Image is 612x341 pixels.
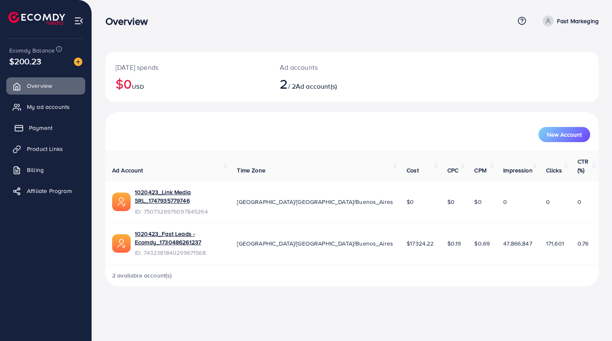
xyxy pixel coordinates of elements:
span: [GEOGRAPHIC_DATA]/[GEOGRAPHIC_DATA]/Buenos_Aires [237,239,393,248]
span: USD [132,82,144,91]
span: 47,866,847 [503,239,532,248]
a: Billing [6,161,85,178]
span: $0 [447,198,454,206]
span: New Account [547,132,582,137]
a: 1020423_Fast Leads - Ecomdy_1730486261237 [135,230,223,247]
span: [GEOGRAPHIC_DATA]/[GEOGRAPHIC_DATA]/Buenos_Aires [237,198,393,206]
span: $200.23 [9,55,41,67]
span: Overview [27,82,52,90]
button: New Account [538,127,590,142]
span: ID: 7507326976097845264 [135,207,223,216]
span: Time Zone [237,166,265,174]
span: 0.76 [578,239,589,248]
span: Affiliate Program [27,187,72,195]
p: [DATE] spends [116,62,260,72]
span: Billing [27,166,44,174]
span: $0 [474,198,481,206]
span: 0 [546,198,550,206]
span: Clicks [546,166,562,174]
img: menu [74,16,84,26]
h3: Overview [105,15,155,27]
span: 0 [578,198,581,206]
iframe: Chat [576,303,606,335]
span: CPC [447,166,458,174]
a: 1020423_Link Media SRL_1747935779746 [135,188,223,205]
a: Payment [6,119,85,136]
span: My ad accounts [27,103,70,111]
span: Cost [407,166,419,174]
a: Affiliate Program [6,182,85,199]
span: $0.69 [474,239,490,248]
a: Overview [6,77,85,94]
span: $0.19 [447,239,461,248]
span: $17324.22 [407,239,433,248]
span: Payment [29,124,53,132]
span: ID: 7432381840299671568 [135,248,223,257]
p: Ad accounts [280,62,383,72]
p: Fast Markeging [557,16,599,26]
img: logo [8,12,65,25]
span: Impression [503,166,533,174]
span: 0 [503,198,507,206]
img: ic-ads-acc.e4c84228.svg [112,234,131,253]
h2: $0 [116,76,260,92]
span: CTR (%) [578,157,588,174]
img: image [74,58,82,66]
span: 2 available account(s) [112,271,172,280]
span: Product Links [27,145,63,153]
span: $0 [407,198,414,206]
span: Ecomdy Balance [9,46,55,55]
span: Ad account(s) [296,82,337,91]
span: 2 [280,74,288,93]
img: ic-ads-acc.e4c84228.svg [112,193,131,211]
h2: / 2 [280,76,383,92]
a: My ad accounts [6,98,85,115]
a: Product Links [6,140,85,157]
span: 171,601 [546,239,564,248]
span: Ad Account [112,166,143,174]
span: CPM [474,166,486,174]
a: Fast Markeging [539,16,599,26]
